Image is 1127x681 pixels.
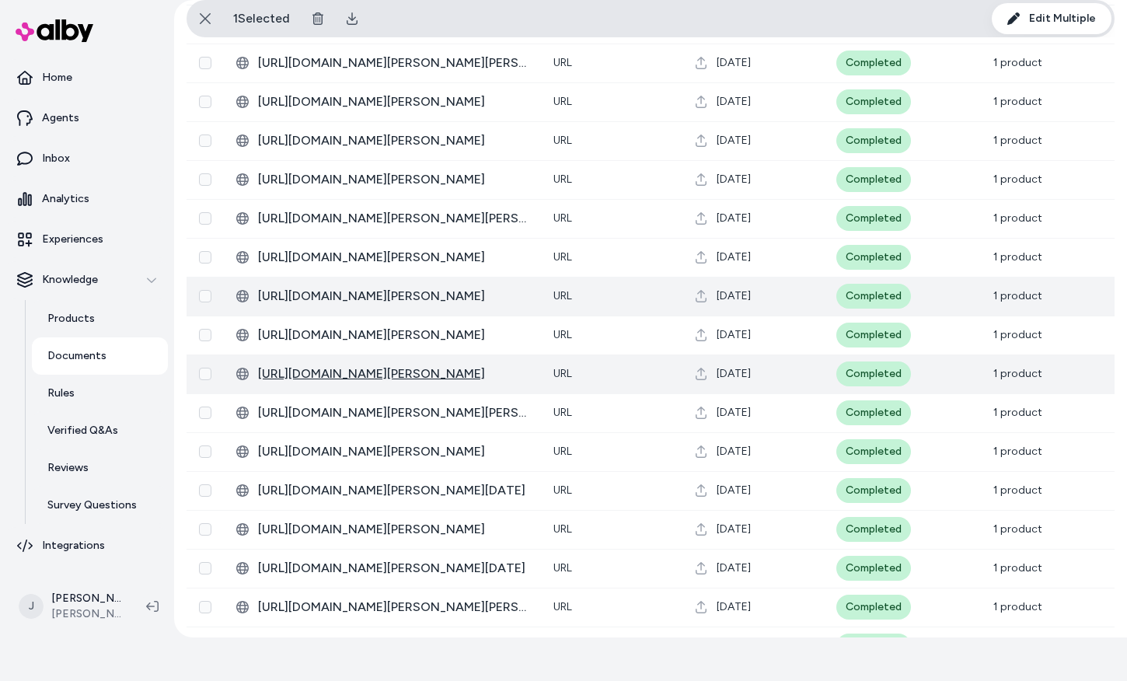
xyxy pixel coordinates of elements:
span: 1 product [993,328,1042,341]
div: Completed [836,517,911,542]
div: Ultra_Ultra_2_User_Manual.pdf [236,520,529,539]
button: Select row [199,523,211,536]
span: URL [553,600,572,613]
span: URL [553,56,572,69]
span: [DATE] [717,211,751,226]
button: Select row [199,212,211,225]
span: [URL][DOMAIN_NAME][PERSON_NAME] [258,442,529,461]
span: [URL][DOMAIN_NAME][PERSON_NAME] [258,170,529,189]
span: 1 product [993,367,1042,380]
div: Home_Security_System_Support_Page.html [236,54,529,72]
p: Rules [47,386,75,401]
p: Survey Questions [47,498,137,513]
button: Edit Multiple [992,3,1111,34]
a: Products [32,300,168,337]
span: URL [553,173,572,186]
span: URL [553,134,572,147]
span: URL [553,211,572,225]
p: Inbox [42,151,70,166]
span: [DATE] [717,483,751,498]
span: [URL][DOMAIN_NAME][PERSON_NAME][PERSON_NAME][PHONE_NUMBER][DATE] [258,598,529,616]
div: Completed [836,595,911,620]
div: Completed [836,439,911,464]
div: Completed [836,323,911,347]
span: [URL][DOMAIN_NAME][PERSON_NAME][DATE] [258,559,529,578]
span: 1 product [993,561,1042,574]
button: Select row [199,329,211,341]
button: Select row [199,57,211,69]
span: 1 product [993,484,1042,497]
span: 1 product [993,95,1042,108]
div: Ultra_Ultra_2_Support_Page.html [236,637,529,655]
div: Completed [836,634,911,658]
span: [DATE] [717,133,751,148]
a: Rules [32,375,168,412]
div: Completed [836,128,911,153]
button: Select row [199,368,211,380]
span: 1 product [993,134,1042,147]
span: URL [553,328,572,341]
span: 1 product [993,173,1042,186]
a: Survey Questions [32,487,168,524]
span: [DATE] [717,288,751,304]
div: Completed [836,284,911,309]
img: alby Logo [16,19,93,42]
span: [DATE] [717,172,751,187]
button: Select row [199,562,211,574]
a: Inbox [6,140,168,177]
p: Home [42,70,72,86]
div: Video_Doorbell_2nd_Gen_Quick_Start_Guide.pdf [236,170,529,189]
div: Completed [836,556,911,581]
div: Completed [836,51,911,75]
span: [DATE] [717,405,751,421]
p: Verified Q&As [47,423,118,438]
div: Essential_Outdoor_2nd_Gen_Quick_Start_Guide.pdf [236,365,529,383]
button: J[PERSON_NAME][PERSON_NAME] Prod [9,581,134,631]
button: Select row [199,290,211,302]
a: Reviews [32,449,168,487]
span: URL [553,95,572,108]
button: Select row [199,251,211,264]
span: [PERSON_NAME] Prod [51,606,121,622]
p: Analytics [42,191,89,207]
div: Completed [836,400,911,425]
span: [URL][DOMAIN_NAME][PERSON_NAME] [258,131,529,150]
span: URL [553,445,572,458]
span: Edit Multiple [1029,11,1096,26]
span: URL [553,522,572,536]
span: [URL][DOMAIN_NAME][PERSON_NAME] [258,326,529,344]
a: Analytics [6,180,168,218]
p: Products [47,311,95,327]
div: Essential_Outdoor_-_Bundle_Quick_Start_Guide.pdf [236,326,529,344]
span: URL [553,289,572,302]
p: Agents [42,110,79,126]
span: 1 product [993,211,1042,225]
span: [URL][DOMAIN_NAME][PERSON_NAME] [258,520,529,539]
span: 1 product [993,56,1042,69]
span: [URL][DOMAIN_NAME][PERSON_NAME][PERSON_NAME] [258,54,529,72]
button: Select row [199,484,211,497]
span: [URL][DOMAIN_NAME][PERSON_NAME][PERSON_NAME] [258,403,529,422]
p: Knowledge [42,272,98,288]
span: [URL][DOMAIN_NAME][PERSON_NAME][PERSON_NAME] [258,637,529,655]
span: [DATE] [717,444,751,459]
span: [DATE] [717,94,751,110]
div: Completed [836,245,911,270]
span: 1 Selected [233,9,290,28]
button: Select row [199,134,211,147]
span: URL [553,561,572,574]
button: Select row [199,173,211,186]
button: Select row [199,96,211,108]
p: Documents [47,348,106,364]
p: Experiences [42,232,103,247]
span: [DATE] [717,599,751,615]
p: [PERSON_NAME] [51,591,121,606]
div: Ultra_2_System_Quick_Start_Guide.pdf [236,598,529,616]
div: Essential_Outdoor_2nd_Gen_Support_Page.html [236,403,529,422]
span: URL [553,406,572,419]
span: 1 product [993,445,1042,458]
span: [DATE] [717,366,751,382]
span: [DATE] [717,522,751,537]
p: Integrations [42,538,105,554]
span: [DATE] [717,250,751,265]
